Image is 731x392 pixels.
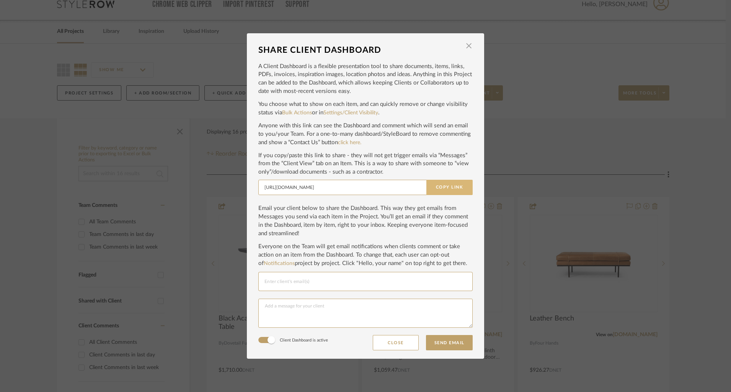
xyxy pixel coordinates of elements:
[258,242,473,268] p: Everyone on the Team will get email notifications when clients comment or take action on an item ...
[264,261,295,266] a: Notifications
[264,277,467,286] mat-chip-grid: Email selection
[338,140,361,145] a: click here.
[426,180,473,195] button: Copy Link
[258,42,461,59] div: SHARE CLIENT DASHBOARD
[258,204,473,238] p: Email your client below to share the Dashboard. This way they get emails from Messages you send v...
[264,277,467,286] input: Enter client's email(s)
[258,151,473,177] p: If you copy/paste this link to share - they will not get trigger emails via “Messages” from the “...
[258,100,473,117] p: You choose what to show on each item, and can quickly remove or change visibility status via or in .
[258,122,473,147] p: Anyone with this link can see the Dashboard and comment which will send an email to you/your Team...
[323,110,378,115] a: Settings/Client Visibility
[373,335,419,350] button: Close
[258,42,473,59] dialog-header: SHARE CLIENT DASHBOARD
[258,62,473,96] p: A Client Dashboard is a flexible presentation tool to share documents, items, links, PDFs, invoic...
[461,42,476,50] button: Close
[426,335,473,350] button: Send Email
[282,110,312,115] a: Bulk Actions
